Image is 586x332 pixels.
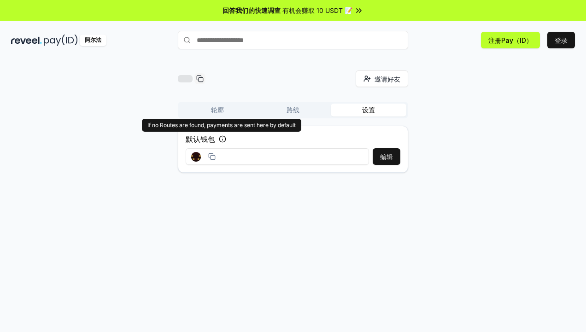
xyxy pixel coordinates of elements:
span: 回答我们的快速调查 [223,6,281,15]
button: 设置 [331,104,406,116]
label: 默认钱包 [186,134,215,145]
button: 编辑 [373,148,400,165]
img: reveel_dark [11,35,42,46]
span: 邀请好友 [375,74,400,84]
span: 有机会赚取 10 USDT 📝 [282,6,352,15]
button: 邀请好友 [356,70,408,87]
font: If no Routes are found, payments are sent here by default [147,122,296,128]
button: 登录 [547,32,575,48]
div: 阿尔法 [80,35,106,46]
button: 路线 [255,104,331,116]
button: 轮廓 [180,104,255,116]
button: 注册Pay（ID） [481,32,540,48]
img: pay_id [44,35,78,46]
